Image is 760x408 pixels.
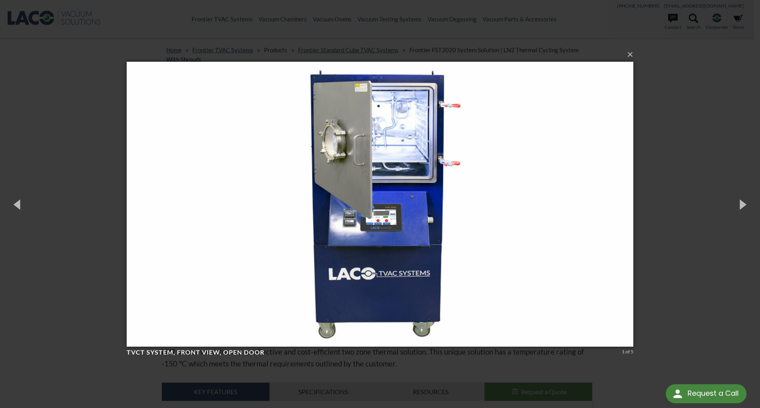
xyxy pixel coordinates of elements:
img: round button [671,387,684,400]
div: Request a Call [688,384,739,402]
button: × [129,46,636,63]
button: Next (Right arrow key) [724,182,760,226]
h4: TVCT System, front view, open door [127,348,619,357]
div: 1 of 5 [622,348,633,355]
img: TVCT System, front view, open door [127,46,633,362]
div: Request a Call [666,384,747,403]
